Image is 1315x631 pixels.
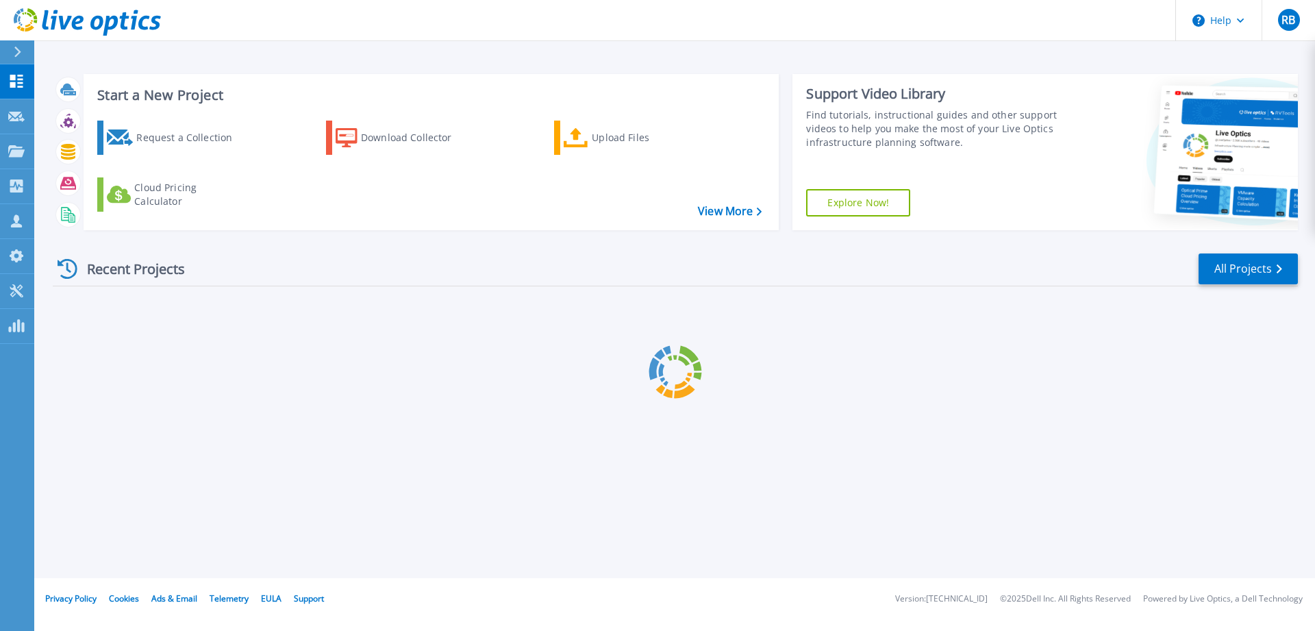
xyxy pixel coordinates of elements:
div: Cloud Pricing Calculator [134,181,244,208]
a: Ads & Email [151,593,197,604]
div: Recent Projects [53,252,203,286]
a: Telemetry [210,593,249,604]
a: All Projects [1199,253,1298,284]
a: Privacy Policy [45,593,97,604]
div: Find tutorials, instructional guides and other support videos to help you make the most of your L... [806,108,1064,149]
a: Cookies [109,593,139,604]
a: Support [294,593,324,604]
a: Upload Files [554,121,707,155]
a: EULA [261,593,281,604]
div: Download Collector [361,124,471,151]
li: © 2025 Dell Inc. All Rights Reserved [1000,595,1131,604]
a: Explore Now! [806,189,910,216]
a: Download Collector [326,121,479,155]
div: Support Video Library [806,85,1064,103]
a: Request a Collection [97,121,250,155]
div: Upload Files [592,124,701,151]
span: RB [1281,14,1295,25]
li: Version: [TECHNICAL_ID] [895,595,988,604]
a: Cloud Pricing Calculator [97,177,250,212]
h3: Start a New Project [97,88,762,103]
li: Powered by Live Optics, a Dell Technology [1143,595,1303,604]
div: Request a Collection [136,124,246,151]
a: View More [698,205,762,218]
